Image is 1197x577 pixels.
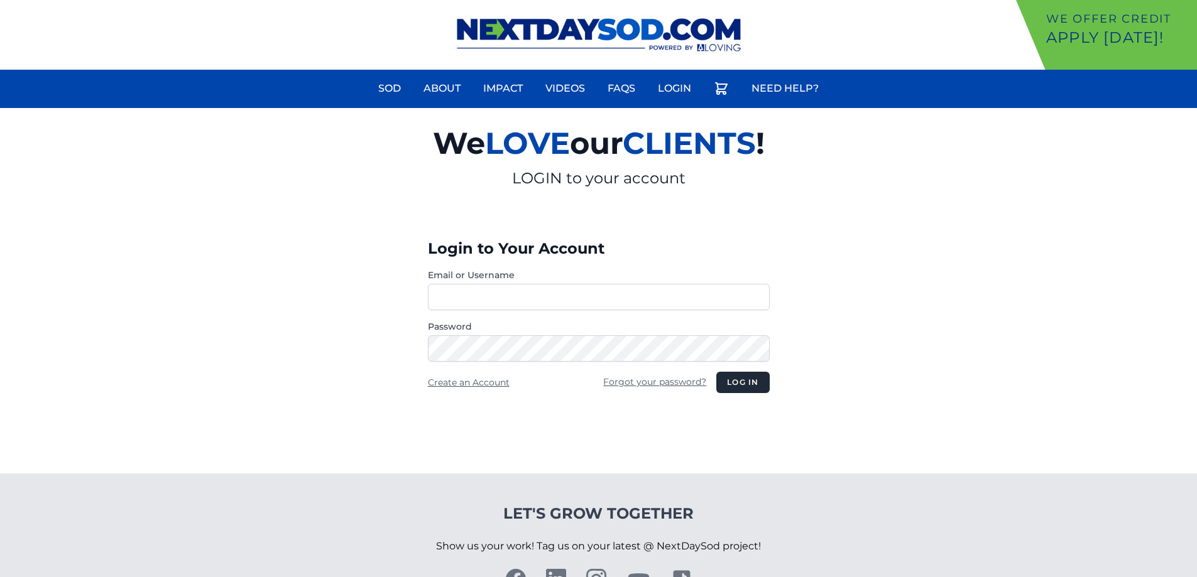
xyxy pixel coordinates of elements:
a: Need Help? [744,73,826,104]
span: LOVE [485,125,570,161]
a: Videos [538,73,593,104]
label: Password [428,320,770,333]
a: FAQs [600,73,643,104]
a: About [416,73,468,104]
p: We offer Credit [1046,10,1192,28]
h2: We our ! [287,118,910,168]
label: Email or Username [428,269,770,281]
a: Login [650,73,699,104]
h3: Login to Your Account [428,239,770,259]
span: CLIENTS [623,125,756,161]
a: Sod [371,73,408,104]
a: Forgot your password? [603,376,706,387]
p: LOGIN to your account [287,168,910,188]
a: Impact [476,73,530,104]
p: Apply [DATE]! [1046,28,1192,48]
p: Show us your work! Tag us on your latest @ NextDaySod project! [436,524,761,569]
a: Create an Account [428,377,510,388]
h4: Let's Grow Together [436,504,761,524]
button: Log in [716,372,769,393]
